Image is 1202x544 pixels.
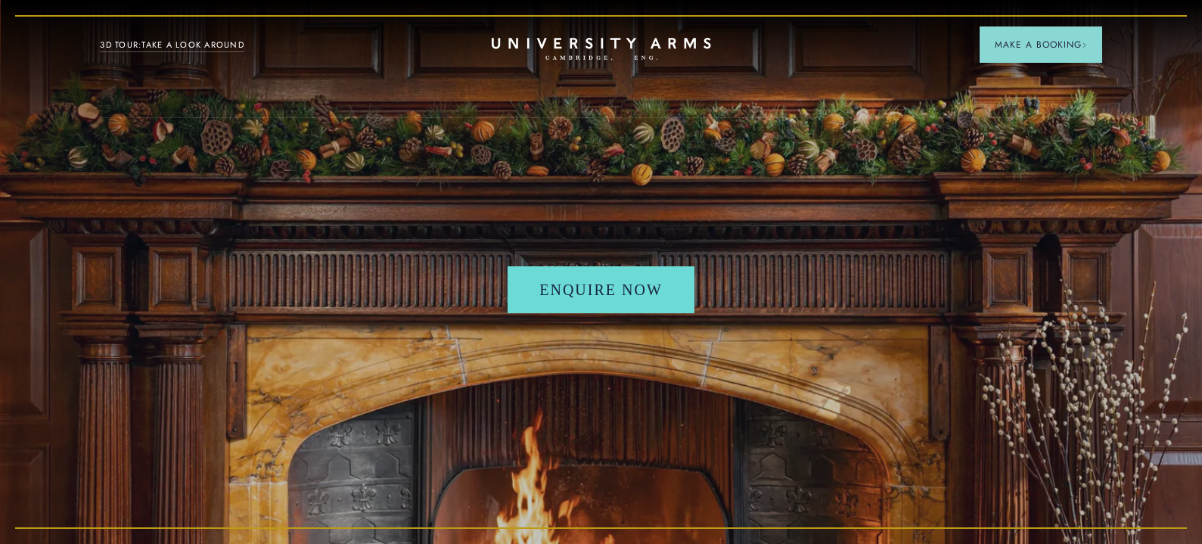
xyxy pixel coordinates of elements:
a: Home [492,38,711,61]
button: Make a BookingArrow icon [980,26,1102,63]
a: Enquire Now [508,266,694,313]
a: 3D TOUR:TAKE A LOOK AROUND [100,39,244,52]
img: Arrow icon [1082,42,1087,48]
span: Make a Booking [995,38,1087,51]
